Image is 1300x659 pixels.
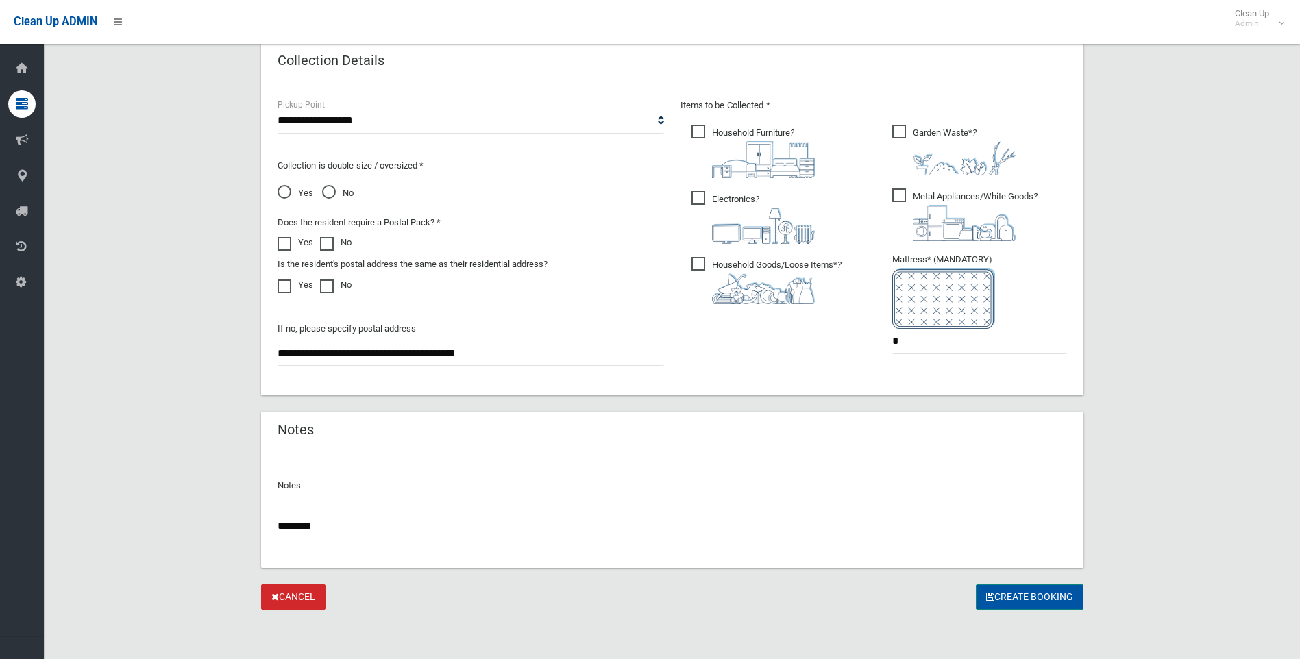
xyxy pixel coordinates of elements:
[712,208,815,244] img: 394712a680b73dbc3d2a6a3a7ffe5a07.png
[261,47,401,74] header: Collection Details
[261,416,330,443] header: Notes
[913,191,1038,241] i: ?
[278,321,416,337] label: If no, please specify postal address
[712,127,815,178] i: ?
[278,256,548,273] label: Is the resident's postal address the same as their residential address?
[691,257,842,304] span: Household Goods/Loose Items*
[322,185,354,201] span: No
[712,260,842,304] i: ?
[278,277,313,293] label: Yes
[892,188,1038,241] span: Metal Appliances/White Goods
[913,141,1016,175] img: 4fd8a5c772b2c999c83690221e5242e0.png
[278,234,313,251] label: Yes
[913,205,1016,241] img: 36c1b0289cb1767239cdd3de9e694f19.png
[892,125,1016,175] span: Garden Waste*
[320,277,352,293] label: No
[976,584,1083,610] button: Create Booking
[680,97,1067,114] p: Items to be Collected *
[913,127,1016,175] i: ?
[1228,8,1283,29] span: Clean Up
[278,185,313,201] span: Yes
[691,191,815,244] span: Electronics
[892,254,1067,329] span: Mattress* (MANDATORY)
[712,141,815,178] img: aa9efdbe659d29b613fca23ba79d85cb.png
[712,194,815,244] i: ?
[278,158,664,174] p: Collection is double size / oversized *
[1235,18,1269,29] small: Admin
[892,268,995,329] img: e7408bece873d2c1783593a074e5cb2f.png
[691,125,815,178] span: Household Furniture
[261,584,326,610] a: Cancel
[278,477,1067,494] p: Notes
[712,273,815,304] img: b13cc3517677393f34c0a387616ef184.png
[278,214,441,231] label: Does the resident require a Postal Pack? *
[14,15,97,28] span: Clean Up ADMIN
[320,234,352,251] label: No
